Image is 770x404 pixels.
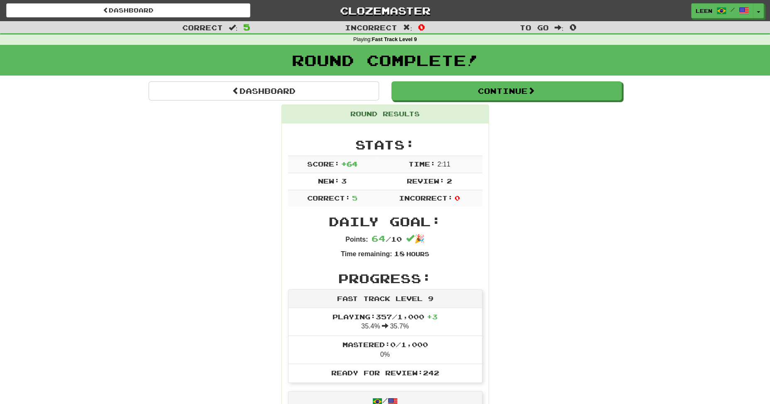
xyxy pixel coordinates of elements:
li: 35.4% 35.7% [288,308,482,336]
a: Dashboard [6,3,250,17]
span: 3 [341,177,347,185]
span: : [555,24,564,31]
span: 5 [352,194,357,202]
span: To go [520,23,549,32]
span: 18 [394,250,404,257]
div: Fast Track Level 9 [288,290,482,308]
strong: Points: [345,236,368,243]
span: New: [318,177,340,185]
span: : [229,24,238,31]
h2: Daily Goal: [288,215,482,228]
span: Correct: [307,194,350,202]
span: 🎉 [406,234,425,243]
button: Continue [391,81,622,100]
span: Incorrect: [399,194,453,202]
span: 5 [243,22,250,32]
h1: Round Complete! [3,52,767,69]
a: leen / [691,3,753,18]
span: Playing: 357 / 1,000 [332,313,438,321]
strong: Time remaining: [341,250,392,257]
span: Correct [182,23,223,32]
li: 0% [288,335,482,364]
span: leen [696,7,712,15]
span: / [731,7,735,12]
span: Mastered: 0 / 1,000 [342,340,428,348]
span: / 10 [372,235,402,243]
span: Ready for Review: 242 [331,369,439,377]
span: 2 [447,177,452,185]
div: Round Results [282,105,489,123]
span: + 3 [427,313,438,321]
small: Hours [406,250,429,257]
h2: Progress: [288,272,482,285]
span: + 64 [341,160,357,168]
span: 0 [455,194,460,202]
a: Clozemaster [263,3,507,18]
span: 64 [372,233,386,243]
span: Incorrect [345,23,397,32]
span: 0 [569,22,576,32]
span: Time: [408,160,435,168]
strong: Fast Track Level 9 [372,37,417,42]
span: Review: [407,177,445,185]
span: Score: [307,160,340,168]
span: : [403,24,412,31]
a: Dashboard [149,81,379,100]
h2: Stats: [288,138,482,152]
span: 2 : 11 [438,161,450,168]
span: 0 [418,22,425,32]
